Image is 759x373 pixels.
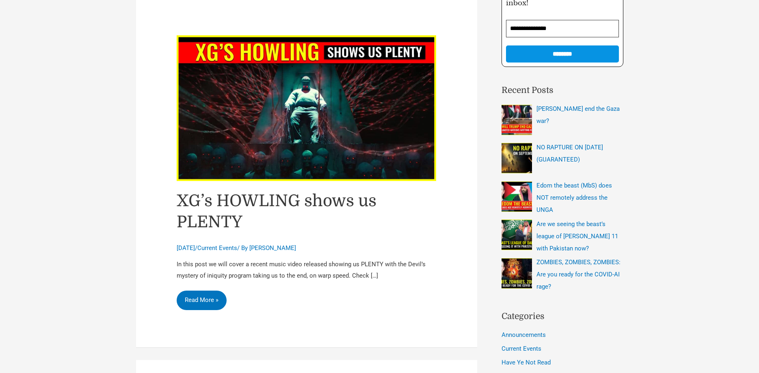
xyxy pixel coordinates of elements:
[502,345,541,352] a: Current Events
[177,259,437,282] p: In this post we will cover a recent music video released showing us PLENTY with the Devil’s myste...
[536,220,618,252] a: Are we seeing the beast’s league of [PERSON_NAME] 11 with Pakistan now?
[502,103,623,293] nav: Recent Posts
[536,105,620,125] a: [PERSON_NAME] end the Gaza war?
[177,104,437,112] a: Read: XG’s HOWLING shows us PLENTY
[536,259,621,290] a: ZOMBIES, ZOMBIES, ZOMBIES: Are you ready for the COVID-AI rage?
[177,244,437,253] div: / / By
[177,291,227,310] a: Read More »
[502,359,551,366] a: Have Ye Not Read
[177,192,376,231] a: XG’s HOWLING shows us PLENTY
[536,144,603,163] a: NO RAPTURE ON [DATE] (GUARANTEED)
[249,244,296,252] a: [PERSON_NAME]
[502,310,623,323] h2: Categories
[502,84,623,97] h2: Recent Posts
[506,20,619,37] input: Email Address *
[536,182,612,213] a: Edom the beast (MbS) does NOT remotely address the UNGA
[197,244,237,252] a: Current Events
[177,244,195,252] span: [DATE]
[502,331,546,339] a: Announcements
